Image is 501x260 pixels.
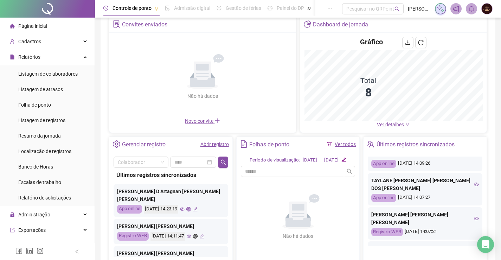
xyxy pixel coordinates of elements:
[18,39,41,44] span: Cadastros
[320,157,321,164] div: -
[250,157,300,164] div: Período de visualização:
[377,122,404,127] span: Ver detalhes
[10,39,15,44] span: user-add
[371,228,403,236] div: Registro WEB
[367,140,374,148] span: team
[18,54,40,60] span: Relatórios
[200,234,204,239] span: edit
[165,6,170,11] span: file-done
[186,207,191,211] span: global
[18,148,71,154] span: Localização de registros
[371,160,479,168] div: [DATE] 14:09:26
[180,207,185,211] span: eye
[437,5,444,13] img: sparkle-icon.fc2bf0ac1784a2077858766a79e2daf3.svg
[240,140,248,148] span: file-text
[117,205,142,214] div: App online
[154,6,159,11] span: pushpin
[453,6,459,12] span: notification
[482,4,492,14] img: 2782
[113,20,120,28] span: solution
[249,139,289,151] div: Folhas de ponto
[117,232,149,241] div: Registro WEB
[113,5,152,11] span: Controle de ponto
[371,177,479,192] div: TAYLANE [PERSON_NAME] [PERSON_NAME] DOS [PERSON_NAME]
[303,157,317,164] div: [DATE]
[144,205,178,214] div: [DATE] 14:23:19
[277,5,304,11] span: Painel do DP
[18,118,65,123] span: Listagem de registros
[193,234,198,239] span: global
[185,118,220,124] span: Novo convite
[371,160,396,168] div: App online
[371,245,479,253] div: [PERSON_NAME] [PERSON_NAME]
[214,118,220,123] span: plus
[307,6,311,11] span: pushpin
[18,164,53,170] span: Banco de Horas
[371,194,479,202] div: [DATE] 14:07:27
[18,87,63,92] span: Listagem de atrasos
[18,243,44,248] span: Integrações
[220,159,226,165] span: search
[371,211,479,226] div: [PERSON_NAME] [PERSON_NAME] [PERSON_NAME]
[327,6,332,11] span: ellipsis
[468,6,475,12] span: bell
[335,141,356,147] a: Ver todos
[37,247,44,254] span: instagram
[150,232,185,241] div: [DATE] 14:11:47
[360,37,383,47] h4: Gráfico
[18,23,47,29] span: Página inicial
[474,182,479,187] span: eye
[122,139,166,151] div: Gerenciar registro
[15,247,23,254] span: facebook
[75,249,79,254] span: left
[117,188,225,203] div: [PERSON_NAME] D Artagnan [PERSON_NAME] [PERSON_NAME]
[341,157,346,162] span: edit
[217,6,221,11] span: sun
[477,236,494,253] div: Open Intercom Messenger
[18,71,78,77] span: Listagem de colaboradores
[10,228,15,233] span: export
[327,142,332,147] span: filter
[18,102,51,108] span: Folha de ponto
[304,20,311,28] span: pie-chart
[10,24,15,28] span: home
[405,122,410,127] span: down
[418,40,424,45] span: reload
[324,157,339,164] div: [DATE]
[187,234,191,239] span: eye
[18,212,50,217] span: Administração
[313,19,368,31] div: Dashboard de jornada
[18,133,61,139] span: Resumo da jornada
[377,122,410,127] a: Ver detalhes down
[266,232,330,240] div: Não há dados
[408,5,431,13] span: [PERSON_NAME]
[474,216,479,221] span: eye
[377,139,455,151] div: Últimos registros sincronizados
[170,92,235,100] div: Não há dados
[122,19,167,31] div: Convites enviados
[113,140,120,148] span: setting
[371,228,479,236] div: [DATE] 14:07:21
[226,5,261,11] span: Gestão de férias
[347,169,352,174] span: search
[117,249,225,257] div: [PERSON_NAME] [PERSON_NAME]
[200,141,229,147] a: Abrir registro
[117,222,225,230] div: [PERSON_NAME] [PERSON_NAME]
[10,212,15,217] span: lock
[116,171,225,179] div: Últimos registros sincronizados
[18,179,61,185] span: Escalas de trabalho
[371,194,396,202] div: App online
[174,5,210,11] span: Admissão digital
[268,6,272,11] span: dashboard
[18,227,46,233] span: Exportações
[10,55,15,59] span: file
[405,40,411,45] span: download
[394,6,400,12] span: search
[193,207,198,211] span: edit
[26,247,33,254] span: linkedin
[103,6,108,11] span: clock-circle
[18,195,71,201] span: Relatório de solicitações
